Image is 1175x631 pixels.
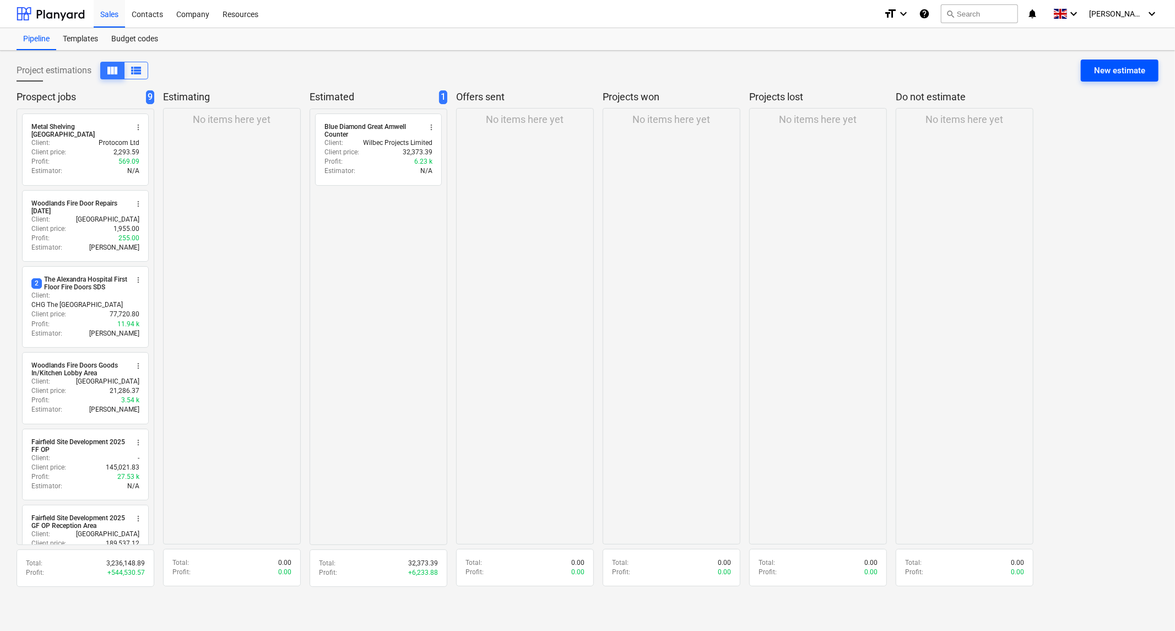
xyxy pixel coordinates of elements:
p: Client price : [324,148,359,157]
p: + 544,530.57 [107,568,145,578]
p: Client : [31,138,50,148]
span: View as columns [129,64,143,77]
i: notifications [1027,7,1038,20]
p: Projects lost [749,90,882,104]
p: Estimator : [31,329,62,338]
p: No items here yet [779,113,857,126]
div: Blue Diamond Great Amwell Counter [324,123,420,138]
span: more_vert [427,123,436,132]
p: 569.09 [118,157,139,166]
p: Client : [31,530,50,539]
p: Profit : [31,472,50,482]
p: Profit : [905,568,923,577]
div: The Alexandra Hospital First Floor Fire Doors SDS [31,276,127,291]
p: 0.00 [864,558,878,568]
p: [GEOGRAPHIC_DATA] [76,530,139,539]
p: 3,236,148.89 [106,559,145,568]
p: 145,021.83 [106,463,139,472]
p: 1,955.00 [113,224,139,234]
span: [PERSON_NAME] [1089,9,1144,18]
p: 0.00 [278,558,291,568]
p: 0.00 [278,568,291,577]
p: Estimator : [31,482,62,491]
i: format_size [884,7,897,20]
p: 0.00 [864,568,878,577]
span: 1 [439,90,447,104]
p: Profit : [465,568,484,577]
p: Client price : [31,386,66,396]
p: Do not estimate [896,90,1029,104]
span: more_vert [134,514,143,523]
button: Search [941,4,1018,23]
p: Estimator : [31,166,62,176]
p: Projects won [603,90,736,104]
p: Total : [172,558,189,568]
a: Budget codes [105,28,165,50]
p: Client : [324,138,343,148]
p: Estimator : [324,166,355,176]
p: Total : [465,558,482,568]
p: 189,537.12 [106,539,139,548]
span: more_vert [134,362,143,370]
i: Knowledge base [919,7,930,20]
p: Client : [31,215,50,224]
p: Client price : [31,310,66,319]
p: Client : [31,454,50,463]
p: Estimating [163,90,296,104]
p: 77,720.80 [110,310,139,319]
p: CHG The [GEOGRAPHIC_DATA] [31,300,123,310]
p: [PERSON_NAME] [89,329,139,338]
p: 0.00 [718,558,731,568]
p: 11.94 k [117,320,139,329]
p: 21,286.37 [110,386,139,396]
p: Total : [319,559,335,568]
p: 3.54 k [121,396,139,405]
p: Profit : [26,568,44,578]
p: 0.00 [1011,568,1024,577]
p: Profit : [172,568,191,577]
p: 27.53 k [117,472,139,482]
a: Templates [56,28,105,50]
p: [GEOGRAPHIC_DATA] [76,377,139,386]
p: Profit : [324,157,343,166]
p: N/A [420,166,432,176]
p: [PERSON_NAME] [89,405,139,414]
span: search [946,9,955,18]
p: N/A [127,166,139,176]
p: Profit : [31,157,50,166]
p: Client price : [31,148,66,157]
p: 32,373.39 [408,559,438,568]
p: No items here yet [926,113,1004,126]
div: Woodlands Fire Door Repairs [DATE] [31,199,127,215]
p: N/A [127,482,139,491]
p: Estimated [310,90,435,104]
button: New estimate [1081,60,1158,82]
p: Estimator : [31,405,62,414]
p: Total : [26,559,42,568]
p: Profit : [31,234,50,243]
div: Pipeline [17,28,56,50]
span: View as columns [106,64,119,77]
p: Client : [31,377,50,386]
p: 0.00 [571,568,584,577]
p: 2,293.59 [113,148,139,157]
div: Metal Shelving [GEOGRAPHIC_DATA] [31,123,127,138]
p: Protocom Ltd [99,138,139,148]
p: No items here yet [193,113,271,126]
p: Wilbec Projects Limited [363,138,432,148]
p: Profit : [319,568,337,578]
p: Total : [612,558,629,568]
div: New estimate [1094,63,1145,78]
p: Total : [759,558,775,568]
p: 0.00 [571,558,584,568]
p: + 6,233.88 [408,568,438,578]
p: 32,373.39 [403,148,432,157]
p: Estimator : [31,243,62,252]
p: 255.00 [118,234,139,243]
div: Project estimations [17,62,148,79]
p: 6.23 k [414,157,432,166]
span: 2 [31,278,42,289]
p: 0.00 [718,568,731,577]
